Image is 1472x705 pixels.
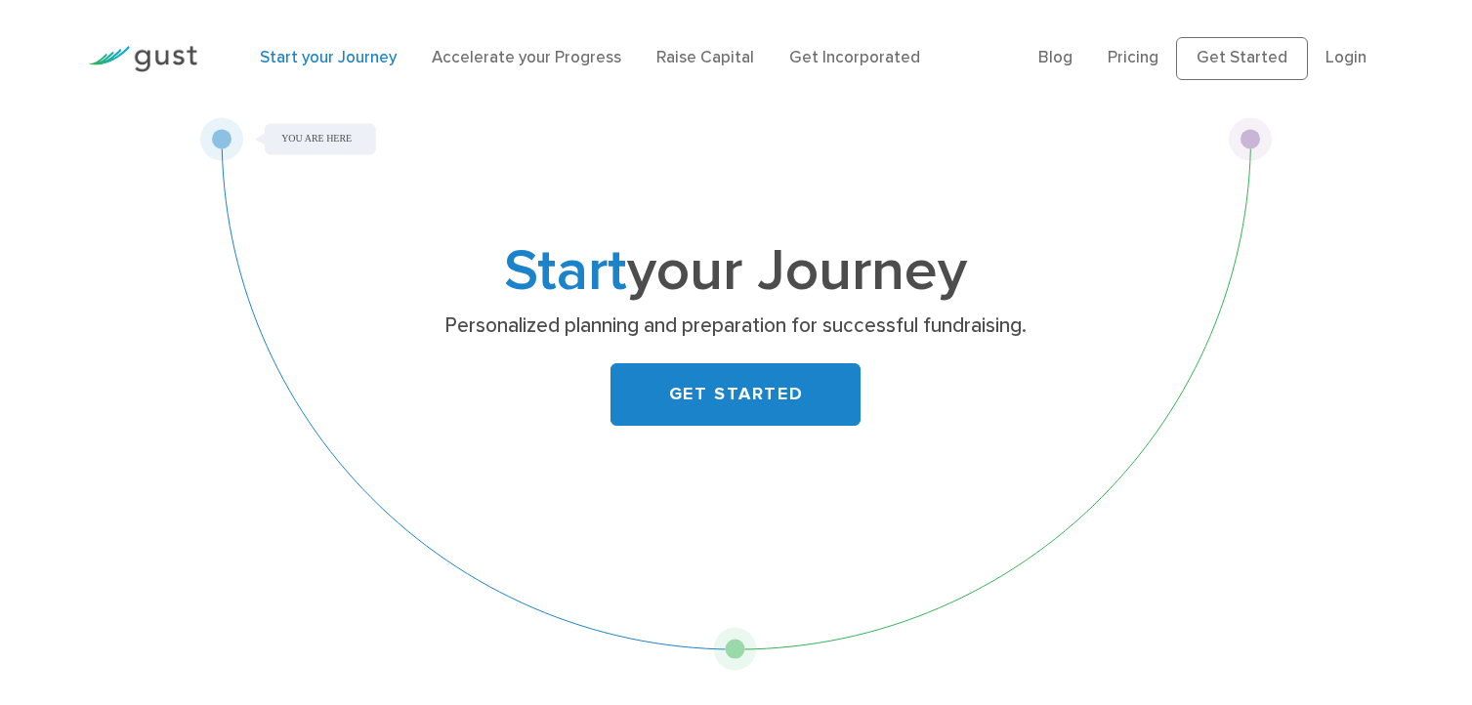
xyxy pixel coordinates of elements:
p: Personalized planning and preparation for successful fundraising. [357,312,1115,340]
a: Accelerate your Progress [432,48,621,67]
img: Gust Logo [88,46,197,72]
a: Login [1325,48,1367,67]
a: Get Incorporated [789,48,920,67]
a: GET STARTED [610,363,861,426]
a: Raise Capital [656,48,754,67]
a: Get Started [1176,37,1308,80]
a: Blog [1038,48,1072,67]
h1: your Journey [350,245,1121,299]
span: Start [504,236,627,306]
a: Start your Journey [260,48,397,67]
a: Pricing [1108,48,1158,67]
